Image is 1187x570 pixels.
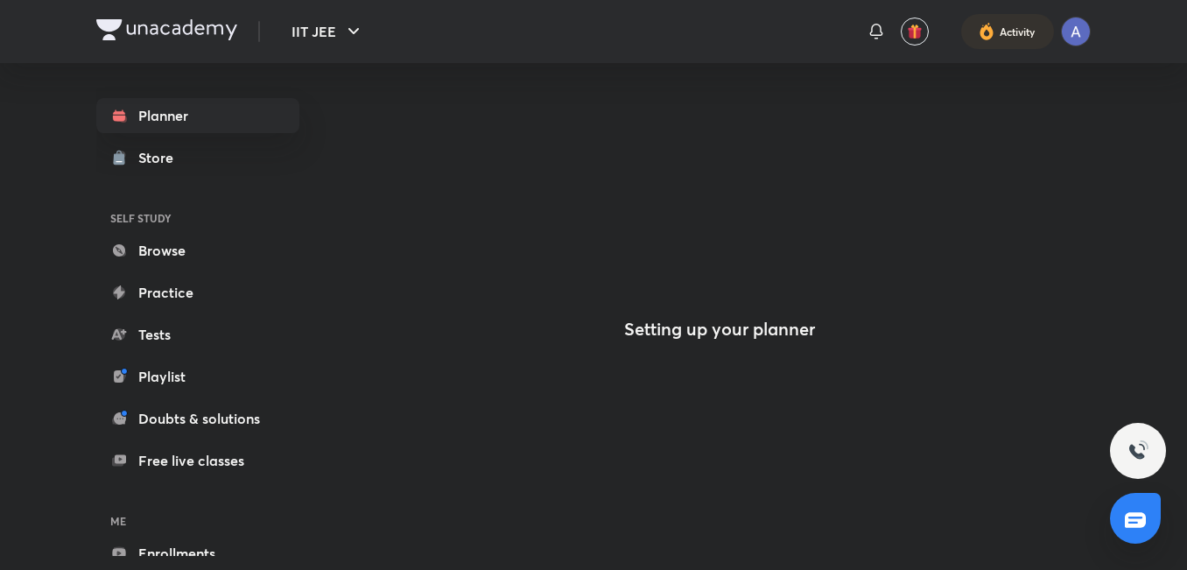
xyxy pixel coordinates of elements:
img: Company Logo [96,19,237,40]
a: Planner [96,98,299,133]
a: Free live classes [96,443,299,478]
img: activity [979,21,994,42]
div: Store [138,147,184,168]
h6: ME [96,506,299,536]
a: Doubts & solutions [96,401,299,436]
h4: Setting up your planner [624,319,815,340]
img: ADITYA SINHA S [1061,17,1091,46]
a: Tests [96,317,299,352]
button: IIT JEE [281,14,375,49]
a: Playlist [96,359,299,394]
a: Company Logo [96,19,237,45]
img: avatar [907,24,923,39]
a: Store [96,140,299,175]
button: avatar [901,18,929,46]
a: Practice [96,275,299,310]
h6: SELF STUDY [96,203,299,233]
img: ttu [1127,440,1148,461]
a: Browse [96,233,299,268]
